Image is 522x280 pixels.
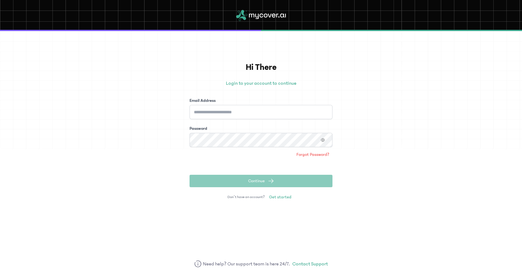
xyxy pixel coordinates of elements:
[293,150,332,160] a: Forgot Password?
[190,79,332,87] p: Login to your account to continue
[190,61,332,74] h1: Hi There
[266,192,295,202] a: Get started
[292,260,328,268] a: Contact Support
[203,260,290,268] span: Need help? Our support team is here 24/7.
[190,125,207,132] label: Password
[296,151,329,158] span: Forgot Password?
[227,195,265,200] span: Don’t have an account?
[248,178,265,184] span: Continue
[190,175,332,187] button: Continue
[190,97,216,104] label: Email Address
[269,194,291,200] span: Get started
